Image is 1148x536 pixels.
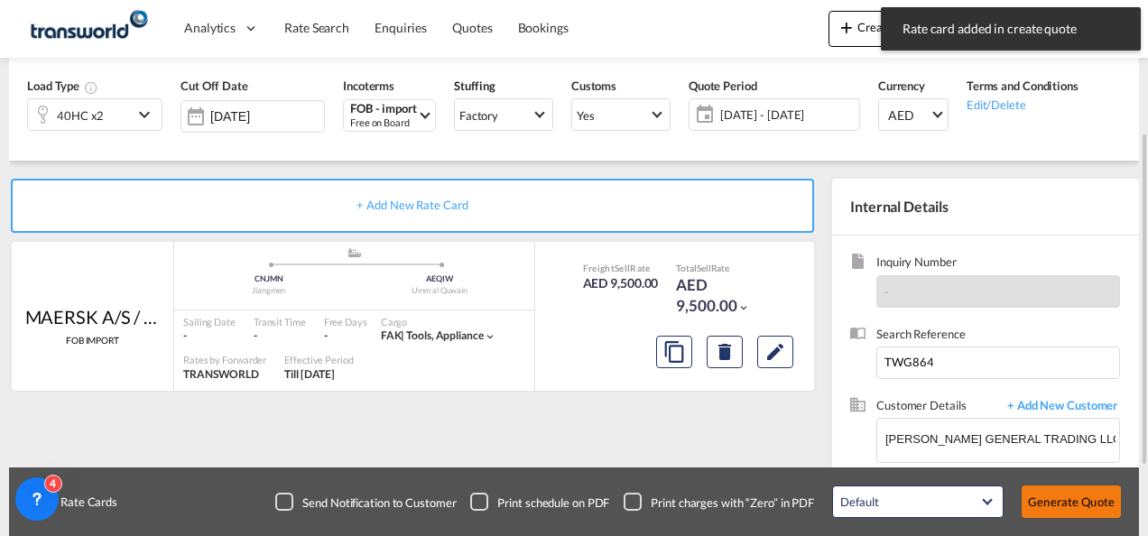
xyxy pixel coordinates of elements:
md-select: Select Incoterms: FOB - import Free on Board [343,99,436,132]
div: Free on Board [350,116,417,129]
input: Enter search reference [876,347,1120,379]
md-icon: icon-information-outline [84,80,98,95]
md-icon: assets/icons/custom/ship-fill.svg [344,248,366,257]
md-icon: icon-plus 400-fg [836,16,857,38]
span: | [401,328,404,342]
div: FOB - import [350,102,417,116]
span: Currency [878,79,925,93]
span: Customer Details [876,397,998,418]
div: Transit Time [254,315,306,328]
span: Cut Off Date [181,79,248,93]
div: tools, appliance [381,328,484,344]
div: Umm al Quwain [355,285,526,297]
div: Yes [577,108,595,123]
span: + Add New Rate Card [356,198,468,212]
div: Total Rate [676,262,766,274]
span: [DATE] - [DATE] [716,102,859,127]
span: FOB IMPORT [66,334,119,347]
md-icon: assets/icons/custom/copyQuote.svg [663,341,685,363]
button: Copy [656,336,692,368]
div: Free Days [324,315,367,328]
md-select: Select Customs: Yes [571,98,671,131]
span: Terms and Conditions [967,79,1079,93]
md-icon: icon-chevron-down [134,104,161,125]
button: icon-plus 400-fgCreate Quote [829,11,936,47]
div: Freight Rate [583,262,659,274]
span: - [884,284,889,299]
span: Load Type [27,79,98,93]
md-select: Select Stuffing: Factory [454,98,553,131]
span: Rate card added in create quote [897,20,1125,38]
div: Print charges with “Zero” in PDF [651,494,814,511]
span: FAK [381,328,407,342]
div: Edit/Delete [967,95,1079,113]
div: Effective Period [284,353,353,366]
span: Till [DATE] [284,367,335,381]
button: Delete [707,336,743,368]
div: - [254,328,306,344]
md-checkbox: Checkbox No Ink [624,493,814,511]
div: + Add New Rate Card [11,179,814,233]
md-checkbox: Checkbox No Ink [470,493,609,511]
div: AEQIW [355,273,526,285]
div: Print schedule on PDF [497,494,609,511]
button: Edit [757,336,793,368]
span: Analytics [184,19,236,37]
img: f753ae806dec11f0841701cdfdf085c0.png [27,8,149,49]
div: Rates by Forwarder [183,353,266,366]
div: Factory [459,108,498,123]
div: Cargo [381,315,496,328]
div: Sailing Date [183,315,236,328]
span: TRANSWORLD [183,367,259,381]
span: Customs [571,79,616,93]
div: - [324,328,328,344]
div: Default [840,494,878,509]
input: Enter Customer Details [885,419,1119,459]
span: Incoterms [343,79,394,93]
div: - [183,328,236,344]
span: Rate Cards [51,494,117,510]
span: Sell [615,263,630,273]
input: Select [210,109,324,124]
span: [DATE] - [DATE] [720,106,855,123]
span: + Add New Customer [998,397,1120,418]
span: Inquiry Number [876,254,1120,274]
div: Till 30 Sep 2025 [284,367,335,383]
div: Internal Details [832,179,1139,235]
md-icon: icon-chevron-down [484,330,496,343]
md-select: Select Currency: د.إ AEDUnited Arab Emirates Dirham [878,98,949,131]
div: Send Notification to Customer [302,494,456,511]
span: Quote Period [689,79,757,93]
md-icon: icon-chevron-down [737,301,750,314]
div: AED 9,500.00 [676,274,766,318]
div: 40HC x2icon-chevron-down [27,98,162,131]
span: Rate Search [284,20,349,35]
span: Sell [697,263,711,273]
span: Quotes [452,20,492,35]
div: Jiangmen [183,285,355,297]
div: 40HC x2 [57,103,104,128]
span: Bookings [518,20,569,35]
div: MAERSK A/S / TDWC-DUBAI [25,304,161,329]
div: CNJMN [183,273,355,285]
div: TRANSWORLD [183,367,266,383]
md-icon: icon-calendar [690,104,711,125]
span: Search Reference [876,326,1120,347]
md-checkbox: Checkbox No Ink [275,493,456,511]
span: AED [888,106,930,125]
span: Enquiries [375,20,427,35]
span: Stuffing [454,79,495,93]
div: AED 9,500.00 [583,274,659,292]
button: Generate Quote [1022,485,1121,518]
